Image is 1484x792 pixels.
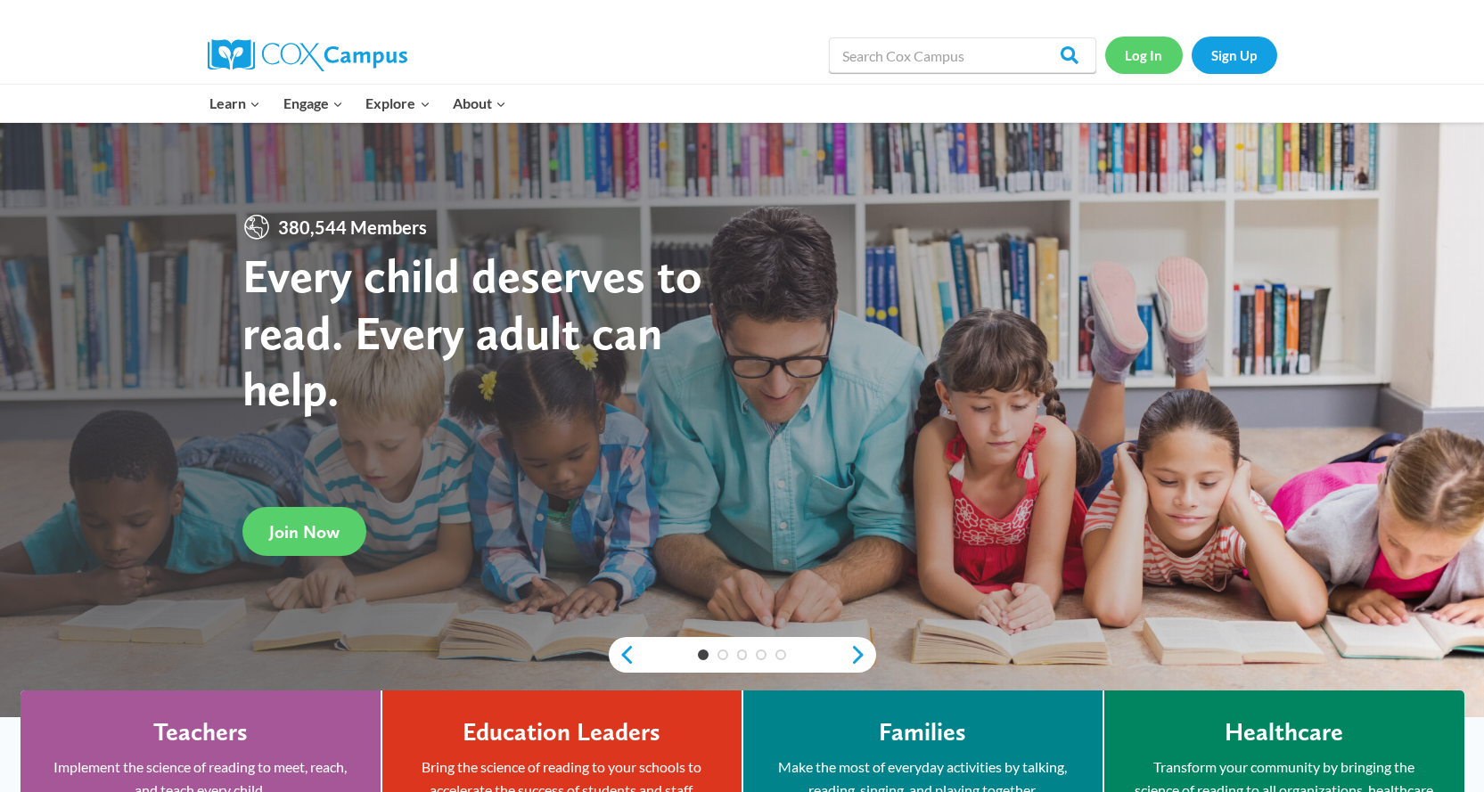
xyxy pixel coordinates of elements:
div: content slider buttons [609,637,876,673]
span: Join Now [269,521,340,543]
a: previous [609,644,635,665]
a: 3 [737,649,748,660]
a: 1 [698,649,709,660]
button: Child menu of Explore [355,85,442,122]
button: Child menu of Learn [199,85,273,122]
a: Sign Up [1192,37,1277,73]
h4: Families [879,717,966,747]
a: 2 [717,649,728,660]
nav: Primary Navigation [199,85,518,122]
button: Child menu of Engage [272,85,355,122]
a: Log In [1105,37,1183,73]
strong: Every child deserves to read. Every adult can help. [242,247,702,417]
a: Join Now [242,507,366,556]
input: Search Cox Campus [829,37,1096,73]
h4: Teachers [153,717,248,747]
nav: Secondary Navigation [1105,37,1277,73]
a: 5 [775,649,786,660]
h4: Education Leaders [463,717,660,747]
h4: Healthcare [1225,717,1343,747]
a: next [849,644,876,665]
button: Child menu of About [441,85,518,122]
a: 4 [756,649,767,660]
span: 380,544 Members [271,213,434,241]
img: Cox Campus [208,39,407,71]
